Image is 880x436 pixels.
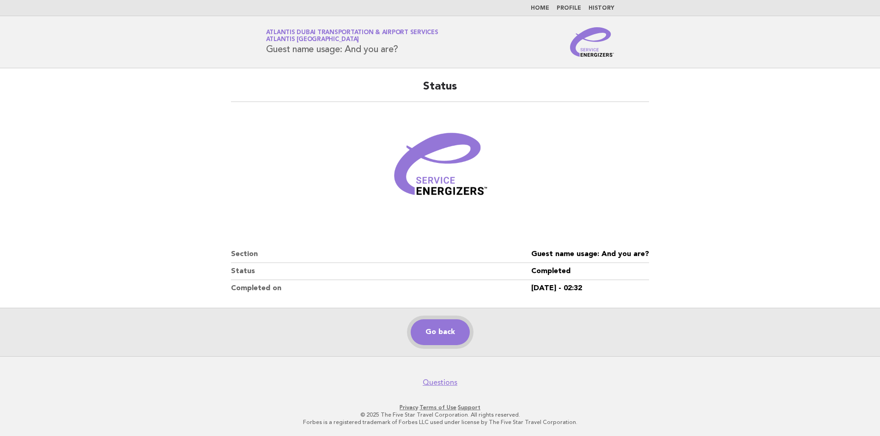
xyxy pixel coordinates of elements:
a: Privacy [400,404,418,411]
h2: Status [231,79,649,102]
a: Atlantis Dubai Transportation & Airport ServicesAtlantis [GEOGRAPHIC_DATA] [266,30,438,42]
p: © 2025 The Five Star Travel Corporation. All rights reserved. [158,411,723,418]
dt: Section [231,246,531,263]
a: Questions [423,378,457,387]
dd: Guest name usage: And you are? [531,246,649,263]
p: · · [158,404,723,411]
a: Profile [557,6,581,11]
a: Go back [411,319,470,345]
dt: Completed on [231,280,531,297]
a: Support [458,404,480,411]
p: Forbes is a registered trademark of Forbes LLC used under license by The Five Star Travel Corpora... [158,418,723,426]
h1: Guest name usage: And you are? [266,30,438,54]
dd: [DATE] - 02:32 [531,280,649,297]
img: Service Energizers [570,27,614,57]
span: Atlantis [GEOGRAPHIC_DATA] [266,37,359,43]
a: Home [531,6,549,11]
dd: Completed [531,263,649,280]
a: Terms of Use [419,404,456,411]
img: Verified [385,113,496,224]
a: History [589,6,614,11]
dt: Status [231,263,531,280]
